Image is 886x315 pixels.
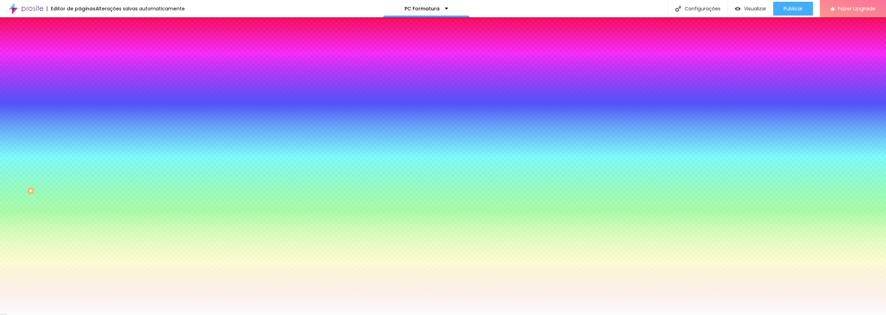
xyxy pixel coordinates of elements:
[96,6,185,11] div: Alterações salvas automaticamente
[838,6,876,11] span: Fazer Upgrade
[405,6,440,11] p: PC Formatura
[744,6,766,11] span: Visualizar
[47,6,96,11] div: Editor de páginas
[784,6,803,11] span: Publicar
[728,2,773,16] button: Visualizar
[773,2,813,16] button: Publicar
[675,6,681,12] img: Icone
[735,6,741,12] img: view-1.svg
